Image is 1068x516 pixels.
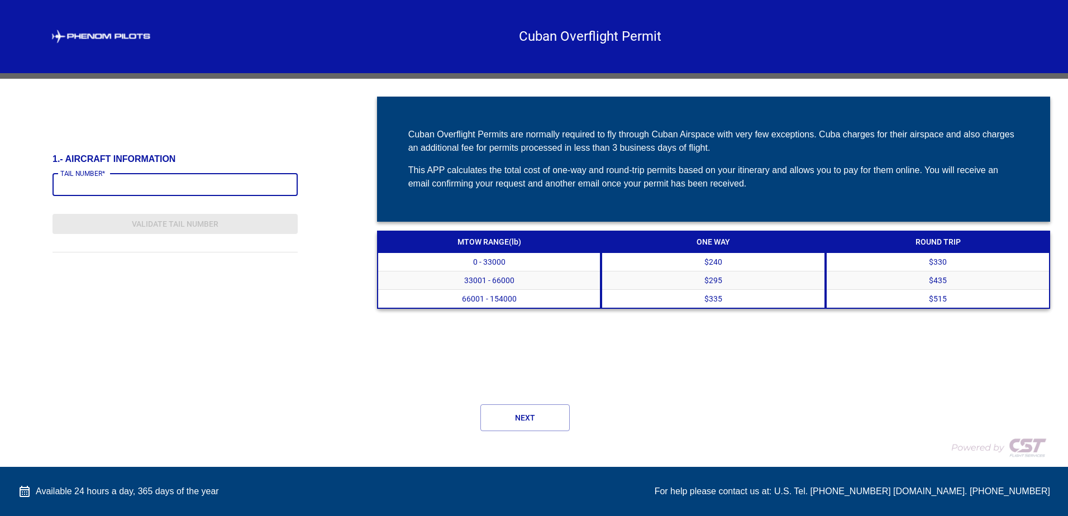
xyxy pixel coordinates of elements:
[602,290,825,309] td: $335
[408,164,1019,190] div: This APP calculates the total cost of one-way and round-trip permits based on your itinerary and ...
[602,252,825,271] td: $240
[826,231,1050,309] table: a dense table
[602,231,825,252] th: ONE WAY
[938,433,1050,461] img: COMPANY LOGO
[18,485,219,498] div: Available 24 hours a day, 365 days of the year
[602,271,825,290] td: $295
[826,252,1050,271] td: $330
[377,231,602,309] table: a dense table
[378,252,601,271] th: 0 - 33000
[601,231,826,309] table: a dense table
[378,271,601,290] th: 33001 - 66000
[826,231,1050,252] th: ROUND TRIP
[408,128,1019,155] div: Cuban Overflight Permits are normally required to fly through Cuban Airspace with very few except...
[156,36,1023,37] h5: Cuban Overflight Permit
[826,271,1050,290] td: $435
[60,169,105,178] label: TAIL NUMBER*
[826,290,1050,309] td: $515
[378,290,601,309] th: 66001 - 154000
[655,485,1050,498] div: For help please contact us at: U.S. Tel. [PHONE_NUMBER] [DOMAIN_NAME]. [PHONE_NUMBER]
[480,404,570,431] button: Next
[45,18,156,55] img: COMPANY LOGO
[378,231,601,252] th: MTOW RANGE (lb)
[53,154,298,165] h6: 1.- AIRCRAFT INFORMATION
